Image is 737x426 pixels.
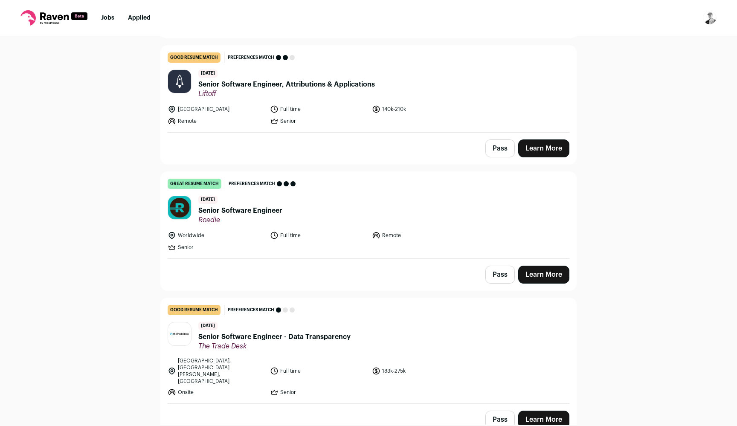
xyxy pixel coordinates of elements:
li: 140k-210k [372,105,469,113]
span: The Trade Desk [198,342,351,351]
li: Senior [168,243,265,252]
a: Learn More [518,139,569,157]
a: good resume match Preferences match [DATE] Senior Software Engineer, Attributions & Applications ... [161,46,576,132]
span: Preferences match [228,306,274,314]
span: Senior Software Engineer, Attributions & Applications [198,79,375,90]
div: great resume match [168,179,221,189]
li: Full time [270,231,367,240]
li: [GEOGRAPHIC_DATA], [GEOGRAPHIC_DATA][PERSON_NAME], [GEOGRAPHIC_DATA] [168,357,265,385]
img: 2674196-medium_jpg [703,11,717,25]
span: Senior Software Engineer [198,206,282,216]
img: d292e6c6303b82c301220a60e9ab60fbef4cecea4acd07800531742dd162d744.png [168,331,191,337]
button: Pass [485,266,515,284]
span: [DATE] [198,70,218,78]
div: good resume match [168,52,221,63]
li: [GEOGRAPHIC_DATA] [168,105,265,113]
a: great resume match Preferences match [DATE] Senior Software Engineer Roadie Worldwide Full time R... [161,172,576,258]
li: Full time [270,105,367,113]
span: Liftoff [198,90,375,98]
li: Senior [270,388,367,397]
button: Pass [485,139,515,157]
li: Remote [372,231,469,240]
span: Preferences match [229,180,275,188]
button: Open dropdown [703,11,717,25]
a: Jobs [101,15,114,21]
span: Preferences match [228,53,274,62]
span: Senior Software Engineer - Data Transparency [198,332,351,342]
li: Onsite [168,388,265,397]
span: [DATE] [198,322,218,330]
div: good resume match [168,305,221,315]
span: [DATE] [198,196,218,204]
li: Remote [168,117,265,125]
img: 2fc1443903315243f47f9b674f5fcec1b5a3f7c7b8b7501ae563eccd5c21d271.jpg [168,196,191,219]
a: good resume match Preferences match [DATE] Senior Software Engineer - Data Transparency The Trade... [161,298,576,403]
li: Senior [270,117,367,125]
span: Roadie [198,216,282,224]
a: Applied [128,15,151,21]
li: Full time [270,357,367,385]
li: 183k-275k [372,357,469,385]
li: Worldwide [168,231,265,240]
a: Learn More [518,266,569,284]
img: 538ca79584c644929ddb77bb7ee2787347562b89fdffdefdcf232c1229ef9721.jpg [168,70,191,93]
